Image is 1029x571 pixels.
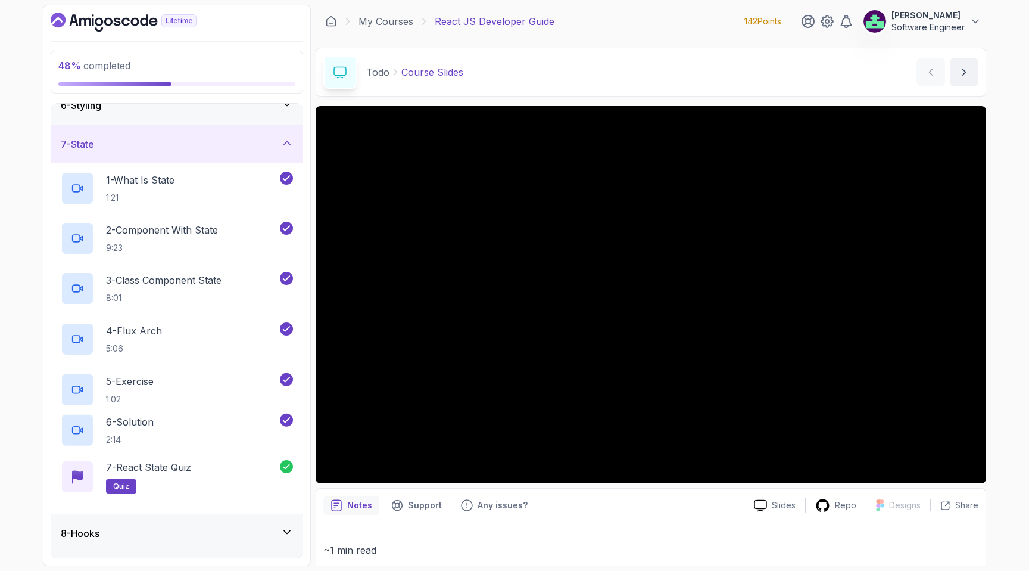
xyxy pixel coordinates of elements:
[772,499,796,511] p: Slides
[61,172,293,205] button: 1-What Is State1:21
[106,415,154,429] p: 6 - Solution
[106,374,154,389] p: 5 - Exercise
[435,14,554,29] p: React JS Developer Guide
[916,58,945,86] button: previous content
[454,496,535,515] button: Feedback button
[106,223,218,237] p: 2 - Component With State
[891,21,965,33] p: Software Engineer
[61,460,293,494] button: 7-React State Quizquiz
[835,499,856,511] p: Repo
[863,10,981,33] button: user profile image[PERSON_NAME]Software Engineer
[806,498,866,513] a: Repo
[106,343,162,355] p: 5:06
[955,499,978,511] p: Share
[106,242,218,254] p: 9:23
[408,499,442,511] p: Support
[51,13,224,32] a: Dashboard
[366,65,389,79] p: Todo
[950,58,978,86] button: next content
[323,542,978,558] p: ~1 min read
[106,324,162,338] p: 4 - Flux Arch
[106,192,174,204] p: 1:21
[58,60,81,72] span: 48 %
[61,137,94,151] h3: 7 - State
[61,373,293,406] button: 5-Exercise1:02
[106,292,222,304] p: 8:01
[863,10,886,33] img: user profile image
[323,496,379,515] button: notes button
[106,173,174,187] p: 1 - What Is State
[891,10,965,21] p: [PERSON_NAME]
[51,514,303,553] button: 8-Hooks
[106,460,191,474] p: 7 - React State Quiz
[384,496,449,515] button: Support button
[930,499,978,511] button: Share
[106,434,154,446] p: 2:14
[401,65,463,79] p: Course Slides
[61,222,293,255] button: 2-Component With State9:23
[106,393,154,405] p: 1:02
[325,15,337,27] a: Dashboard
[61,414,293,447] button: 6-Solution2:14
[58,60,130,72] span: completed
[61,526,99,541] h3: 8 - Hooks
[744,15,781,27] p: 142 Points
[347,499,372,511] p: Notes
[744,499,805,512] a: Slides
[358,14,413,29] a: My Courses
[113,482,129,491] span: quiz
[61,272,293,305] button: 3-Class Component State8:01
[106,273,222,287] p: 3 - Class Component State
[51,125,303,163] button: 7-State
[61,322,293,356] button: 4-Flux Arch5:06
[889,499,921,511] p: Designs
[61,98,101,113] h3: 6 - Styling
[51,86,303,125] button: 6-Styling
[478,499,528,511] p: Any issues?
